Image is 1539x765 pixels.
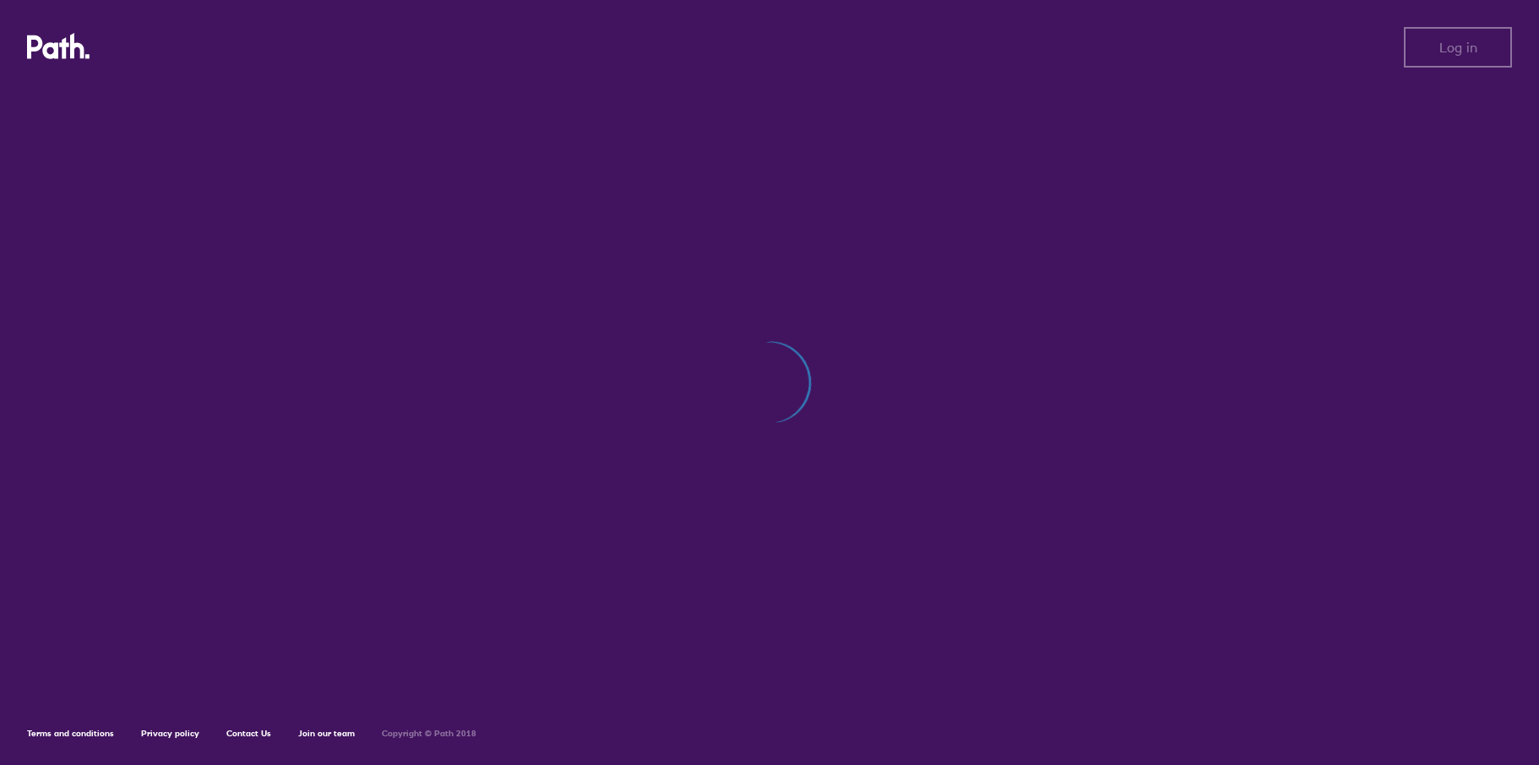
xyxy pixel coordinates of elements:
[298,728,355,739] a: Join our team
[226,728,271,739] a: Contact Us
[27,728,114,739] a: Terms and conditions
[141,728,199,739] a: Privacy policy
[1439,40,1477,55] span: Log in
[382,729,476,739] h6: Copyright © Path 2018
[1404,27,1512,68] button: Log in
